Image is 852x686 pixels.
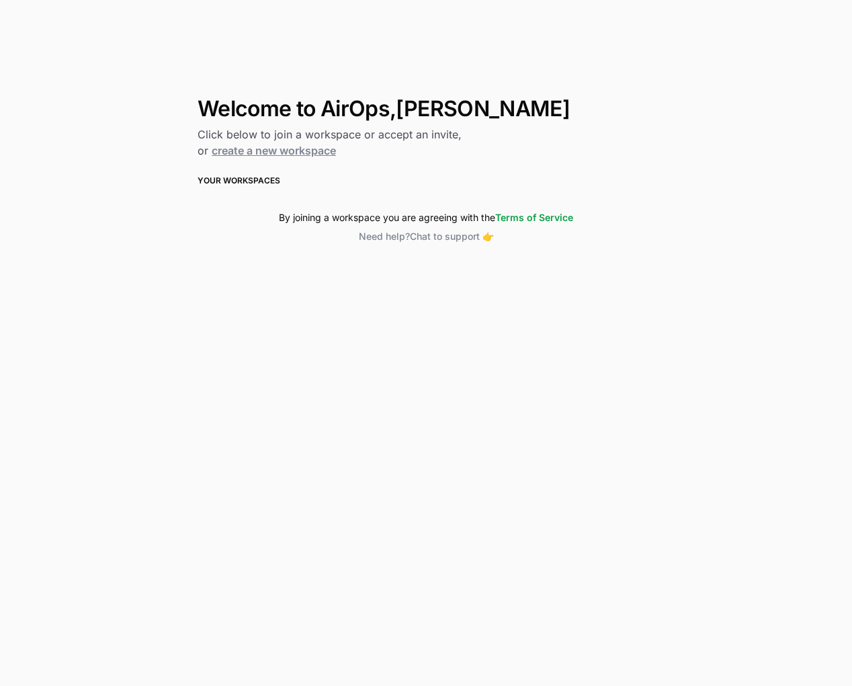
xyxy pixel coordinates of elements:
h2: Click below to join a workspace or accept an invite, or [198,126,654,159]
button: Need help?Chat to support 👉 [198,230,654,243]
h3: Your Workspaces [198,175,654,187]
a: Terms of Service [495,212,573,223]
div: By joining a workspace you are agreeing with the [198,211,654,224]
span: Need help? [359,230,410,242]
span: Chat to support 👉 [410,230,494,242]
h1: Welcome to AirOps, [PERSON_NAME] [198,97,654,121]
a: create a new workspace [212,144,336,157]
